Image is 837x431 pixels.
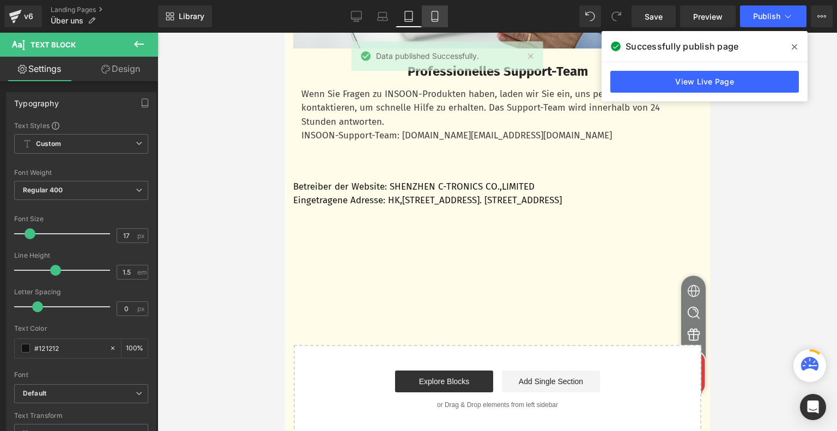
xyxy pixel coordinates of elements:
[179,11,204,21] span: Library
[811,5,833,27] button: More
[14,215,148,223] div: Font Size
[51,16,83,25] span: Über uns
[158,5,212,27] a: New Library
[626,40,738,53] span: Successfully publish page
[14,252,148,259] div: Line Height
[122,339,148,358] div: %
[605,5,627,27] button: Redo
[217,338,315,360] a: Add Single Section
[8,161,417,175] p: Eingetragene Adresse: HK,[STREET_ADDRESS]. [STREET_ADDRESS]
[8,147,417,161] p: Betreiber der Website: SHENZHEN C-TRONICS CO.,LIMITED
[14,371,148,379] div: Font
[51,5,158,14] a: Landing Pages
[34,342,104,354] input: Color
[16,54,409,96] p: Wenn Sie Fragen zu INSOON-Produkten haben, laden wir Sie ein, uns per E-Mail zu kontaktieren, um ...
[369,5,396,27] a: Laptop
[14,93,59,108] div: Typography
[740,5,806,27] button: Publish
[376,50,479,62] span: Data published Successfully.
[680,5,736,27] a: Preview
[123,31,303,46] b: Professionelles Support-Team
[14,288,148,296] div: Letter Spacing
[137,269,147,276] span: em
[396,5,422,27] a: Tablet
[645,11,663,22] span: Save
[23,389,46,398] i: Default
[4,5,42,27] a: v6
[36,139,61,149] b: Custom
[14,169,148,177] div: Font Weight
[81,57,160,81] a: Design
[422,5,448,27] a: Mobile
[343,5,369,27] a: Desktop
[16,96,409,110] p: INSOON-Support-Team: [DOMAIN_NAME][EMAIL_ADDRESS][DOMAIN_NAME]
[14,121,148,130] div: Text Styles
[579,5,601,27] button: Undo
[137,232,147,239] span: px
[110,338,208,360] a: Explore Blocks
[14,412,148,420] div: Text Transform
[14,325,148,332] div: Text Color
[23,186,63,194] b: Regular 400
[610,71,799,93] a: View Live Page
[693,11,723,22] span: Preview
[800,394,826,420] div: Open Intercom Messenger
[22,9,35,23] div: v6
[31,40,76,49] span: Text Block
[137,305,147,312] span: px
[26,368,399,376] p: or Drag & Drop elements from left sidebar
[753,12,780,21] span: Publish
